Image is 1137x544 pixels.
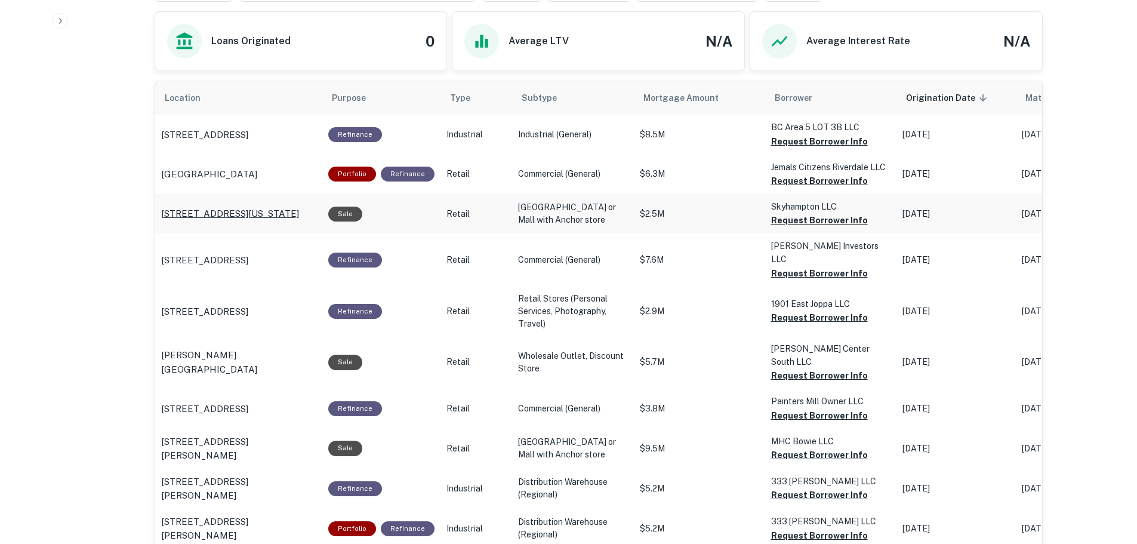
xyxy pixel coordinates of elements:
p: Distribution Warehouse (Regional) [518,476,628,501]
button: Request Borrower Info [771,368,868,383]
p: [DATE] [902,402,1010,415]
button: Request Borrower Info [771,174,868,188]
h6: Maturity Date [1025,91,1083,105]
iframe: Chat Widget [1077,448,1137,506]
button: Request Borrower Info [771,134,868,149]
div: This loan purpose was for refinancing [328,481,382,496]
p: Industrial [446,523,506,535]
p: $6.3M [640,168,759,180]
span: Subtype [522,91,557,105]
div: This is a portfolio loan with 7 properties [328,167,376,182]
div: This loan purpose was for refinancing [328,304,382,319]
a: [STREET_ADDRESS] [161,253,316,268]
th: Purpose [322,81,440,115]
th: Origination Date [896,81,1016,115]
p: [PERSON_NAME] Investors LLC [771,239,891,266]
div: Sale [328,207,362,222]
span: Type [450,91,470,105]
button: Request Borrower Info [771,311,868,325]
p: $2.5M [640,208,759,220]
span: Borrower [775,91,812,105]
div: This is a portfolio loan with 2 properties [328,521,376,536]
p: [PERSON_NAME] Center South LLC [771,342,891,368]
p: [DATE] [902,305,1010,318]
p: Retail [446,356,506,368]
p: Industrial (General) [518,128,628,141]
a: [PERSON_NAME] [GEOGRAPHIC_DATA] [161,348,316,376]
p: [DATE] [1022,356,1129,368]
p: $5.2M [640,523,759,535]
p: Retail [446,305,506,318]
p: Retail [446,168,506,180]
p: [STREET_ADDRESS] [161,402,248,416]
p: Skyhampton LLC [771,200,891,213]
p: 333 [PERSON_NAME] LLC [771,475,891,488]
h6: Loans Originated [211,34,291,48]
h6: Average LTV [509,34,569,48]
button: Request Borrower Info [771,408,868,423]
p: [GEOGRAPHIC_DATA] [161,167,257,182]
p: [DATE] [1022,523,1129,535]
p: $3.8M [640,402,759,415]
p: Commercial (General) [518,168,628,180]
p: [STREET_ADDRESS] [161,253,248,268]
button: Request Borrower Info [771,488,868,502]
p: [DATE] [1022,442,1129,455]
p: 333 [PERSON_NAME] LLC [771,515,891,528]
div: This loan purpose was for refinancing [328,127,382,142]
p: [DATE] [1022,168,1129,180]
button: Request Borrower Info [771,213,868,228]
div: Maturity dates displayed may be estimated. Please contact the lender for the most accurate maturi... [1025,91,1095,105]
p: Industrial [446,482,506,495]
span: Mortgage Amount [643,91,734,105]
p: [DATE] [902,356,1010,368]
p: $8.5M [640,128,759,141]
button: Request Borrower Info [771,528,868,543]
p: [DATE] [902,442,1010,455]
p: Wholesale Outlet, Discount Store [518,350,628,375]
th: Borrower [765,81,896,115]
p: Retail Stores (Personal Services, Photography, Travel) [518,293,628,330]
div: Sale [328,355,362,370]
a: [GEOGRAPHIC_DATA] [161,167,316,182]
p: [DATE] [1022,402,1129,415]
p: [GEOGRAPHIC_DATA] or Mall with Anchor store [518,436,628,461]
th: Type [440,81,512,115]
div: This loan purpose was for refinancing [381,167,435,182]
a: [STREET_ADDRESS][US_STATE] [161,207,316,221]
p: Industrial [446,128,506,141]
p: [DATE] [1022,128,1129,141]
p: Retail [446,208,506,220]
p: Commercial (General) [518,402,628,415]
p: 1901 East Joppa LLC [771,297,891,311]
p: Distribution Warehouse (Regional) [518,516,628,541]
p: BC Area 5 LOT 3B LLC [771,121,891,134]
p: [STREET_ADDRESS][PERSON_NAME] [161,515,316,543]
th: Subtype [512,81,634,115]
a: [STREET_ADDRESS][PERSON_NAME] [161,475,316,503]
p: $2.9M [640,305,759,318]
p: [DATE] [1022,208,1129,220]
a: [STREET_ADDRESS] [161,305,316,319]
p: Retail [446,402,506,415]
span: Origination Date [906,91,991,105]
p: $7.6M [640,254,759,266]
p: Retail [446,442,506,455]
a: [STREET_ADDRESS][PERSON_NAME] [161,435,316,463]
div: This loan purpose was for refinancing [381,521,435,536]
th: Maturity dates displayed may be estimated. Please contact the lender for the most accurate maturi... [1016,81,1135,115]
p: [DATE] [902,208,1010,220]
p: Jemals Citizens Riverdale LLC [771,161,891,174]
th: Location [155,81,322,115]
p: [DATE] [1022,254,1129,266]
div: Sale [328,441,362,456]
a: [STREET_ADDRESS] [161,128,316,142]
p: Retail [446,254,506,266]
button: Request Borrower Info [771,448,868,462]
p: [DATE] [902,168,1010,180]
h4: 0 [426,30,435,52]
